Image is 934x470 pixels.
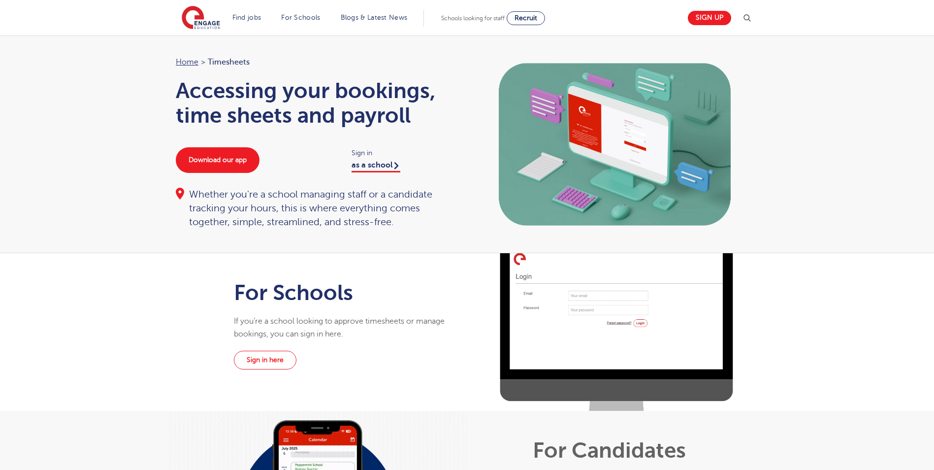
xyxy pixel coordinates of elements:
[441,15,505,22] span: Schools looking for staff
[515,14,537,22] span: Recruit
[232,14,261,21] a: Find jobs
[182,6,220,31] img: Engage Education
[234,315,454,341] p: If you’re a school looking to approve timesheets or manage bookings, you can sign in here.
[341,14,408,21] a: Blogs & Latest News
[533,438,753,463] h1: For Candidates
[176,147,259,173] a: Download our app
[352,161,400,172] a: as a school
[176,78,457,128] h1: Accessing your bookings, time sheets and payroll
[201,58,205,67] span: >
[176,58,198,67] a: Home
[234,351,296,369] a: Sign in here
[688,11,731,25] a: Sign up
[176,56,457,68] nav: breadcrumb
[352,147,457,159] span: Sign in
[208,56,250,68] span: Timesheets
[281,14,320,21] a: For Schools
[176,188,457,229] div: Whether you're a school managing staff or a candidate tracking your hours, this is where everythi...
[507,11,545,25] a: Recruit
[234,280,454,305] h1: For Schools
